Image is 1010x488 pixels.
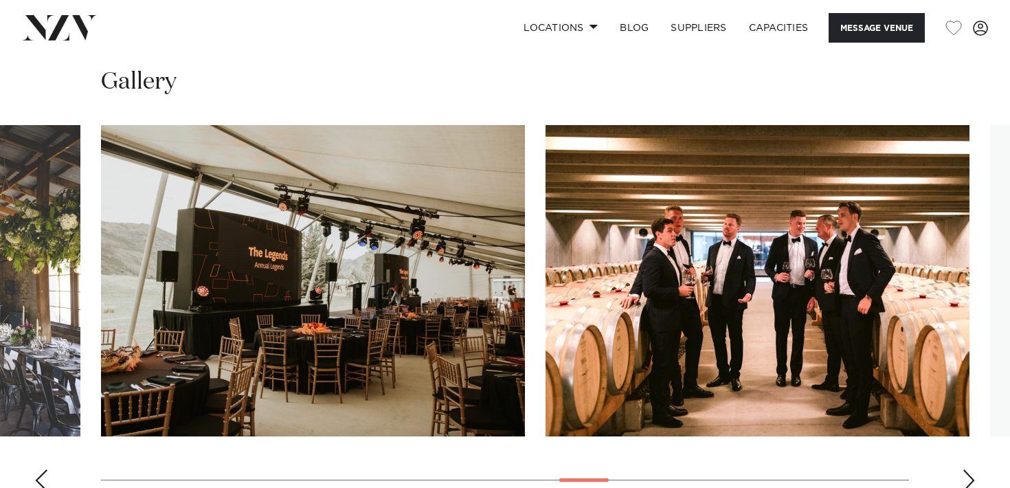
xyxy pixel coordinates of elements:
[829,13,925,43] button: Message Venue
[101,67,177,98] h2: Gallery
[101,125,525,436] swiper-slide: 18 / 30
[546,125,969,436] swiper-slide: 19 / 30
[738,13,820,43] a: Capacities
[660,13,737,43] a: SUPPLIERS
[513,13,609,43] a: Locations
[609,13,660,43] a: BLOG
[22,15,97,40] img: nzv-logo.png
